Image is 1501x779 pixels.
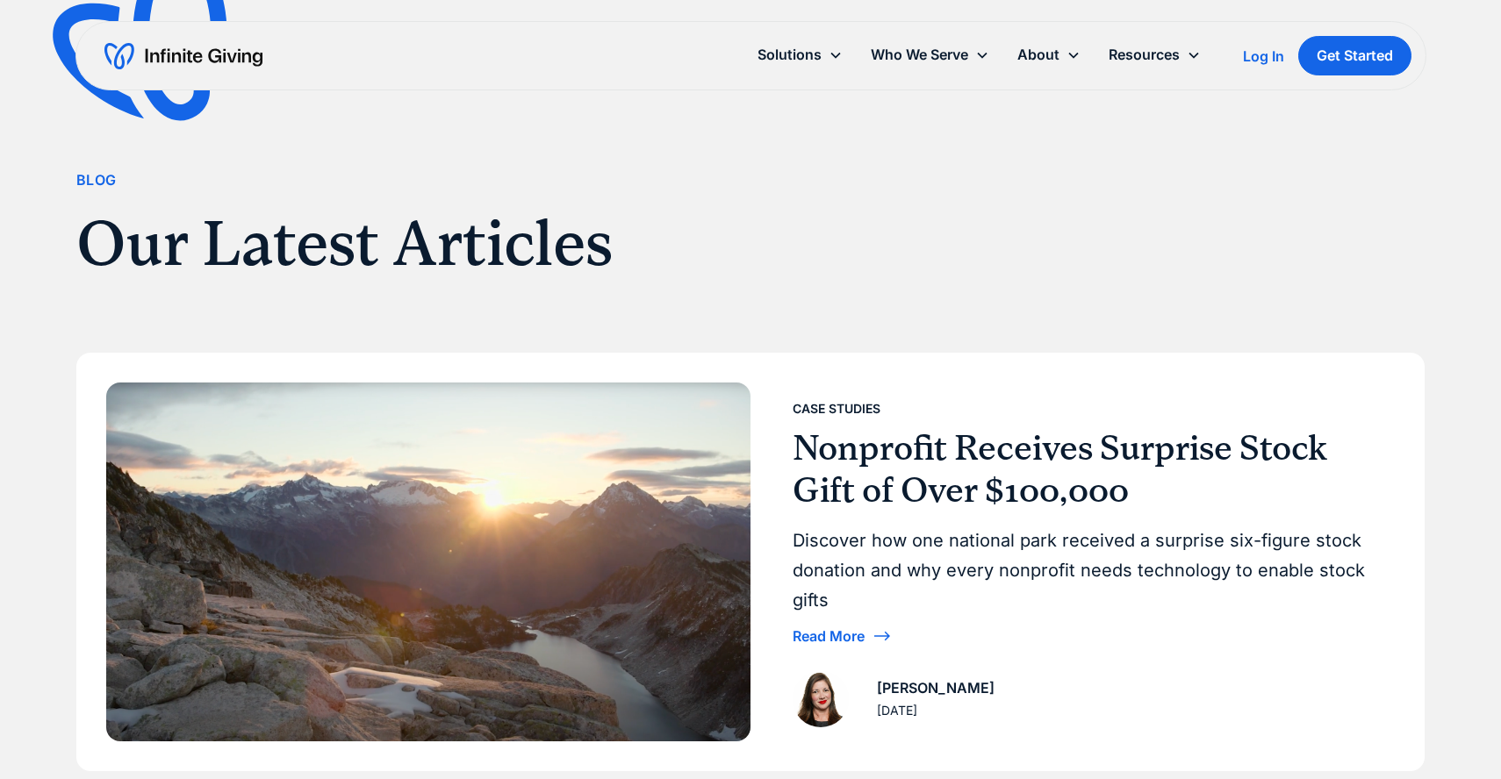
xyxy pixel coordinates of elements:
div: Log In [1243,49,1284,63]
div: Discover how one national park received a surprise six-figure stock donation and why every nonpro... [793,525,1381,615]
div: Who We Serve [871,43,968,67]
a: Get Started [1298,36,1411,75]
div: [PERSON_NAME] [877,676,995,700]
a: Log In [1243,46,1284,67]
div: Solutions [743,36,857,74]
div: Resources [1095,36,1215,74]
div: Blog [76,168,117,192]
div: [DATE] [877,700,917,721]
h3: Nonprofit Receives Surprise Stock Gift of Over $100,000 [793,427,1381,511]
a: home [104,42,262,70]
a: Case StudiesNonprofit Receives Surprise Stock Gift of Over $100,000Discover how one national park... [78,354,1423,769]
div: Solutions [758,43,822,67]
div: About [1003,36,1095,74]
h1: Our Latest Articles [76,206,975,282]
div: About [1017,43,1059,67]
div: Resources [1109,43,1180,67]
div: Case Studies [793,398,880,419]
div: Who We Serve [857,36,1003,74]
div: Read More [793,629,865,643]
